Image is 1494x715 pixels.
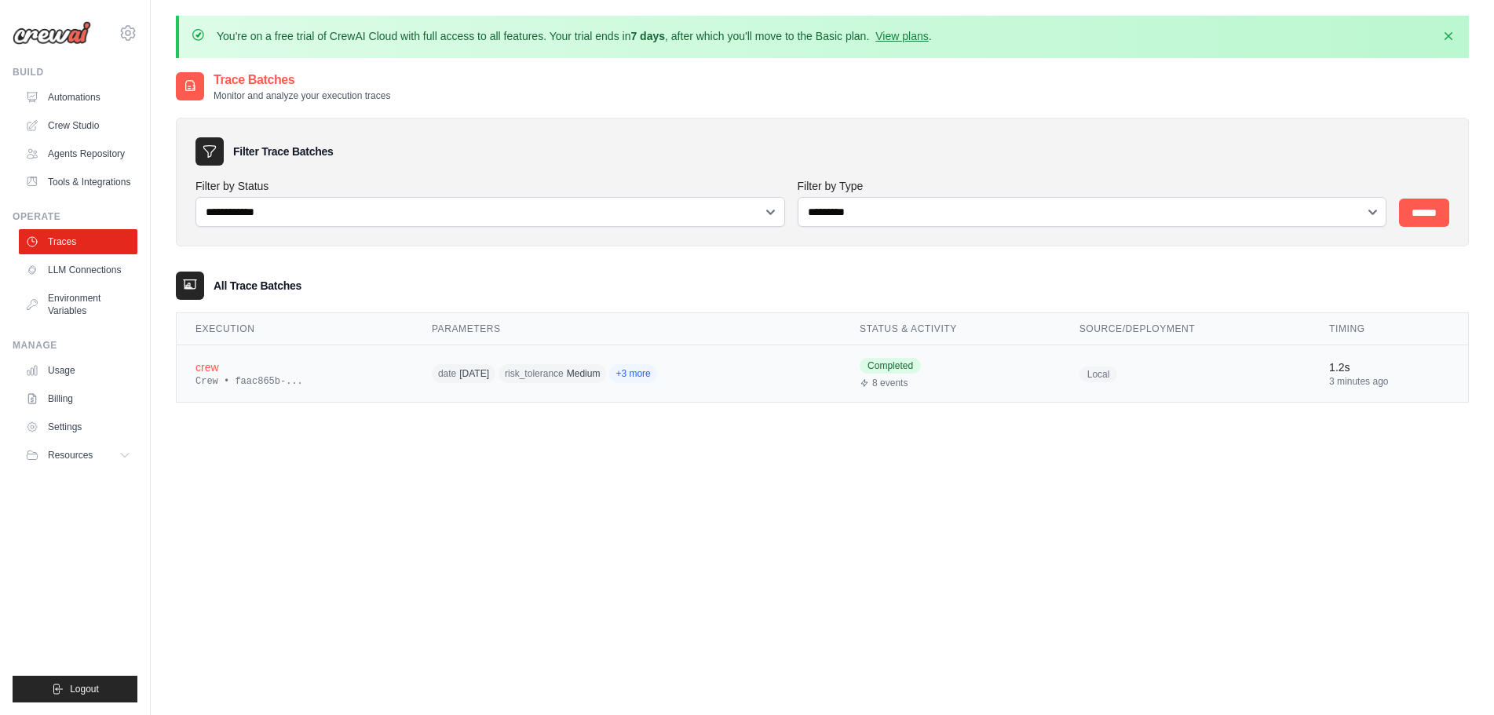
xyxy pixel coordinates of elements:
[19,414,137,440] a: Settings
[798,178,1387,194] label: Filter by Type
[875,30,928,42] a: View plans
[217,28,932,44] p: You're on a free trial of CrewAI Cloud with full access to all features. Your trial ends in , aft...
[630,30,665,42] strong: 7 days
[214,71,390,89] h2: Trace Batches
[1061,313,1310,345] th: Source/Deployment
[19,113,137,138] a: Crew Studio
[13,66,137,78] div: Build
[13,21,91,45] img: Logo
[438,367,456,380] span: date
[1079,367,1118,382] span: Local
[13,676,137,702] button: Logout
[19,286,137,323] a: Environment Variables
[841,313,1061,345] th: Status & Activity
[19,85,137,110] a: Automations
[19,229,137,254] a: Traces
[1329,375,1449,388] div: 3 minutes ago
[195,359,394,375] div: crew
[860,358,921,374] span: Completed
[505,367,564,380] span: risk_tolerance
[1329,359,1449,375] div: 1.2s
[19,170,137,195] a: Tools & Integrations
[567,367,601,380] span: Medium
[195,178,785,194] label: Filter by Status
[214,89,390,102] p: Monitor and analyze your execution traces
[19,257,137,283] a: LLM Connections
[70,683,99,695] span: Logout
[177,313,413,345] th: Execution
[872,377,908,389] span: 8 events
[233,144,333,159] h3: Filter Trace Batches
[19,141,137,166] a: Agents Repository
[13,339,137,352] div: Manage
[609,364,656,383] span: +3 more
[1310,313,1468,345] th: Timing
[177,345,1468,403] tr: View details for crew execution
[214,278,301,294] h3: All Trace Batches
[459,367,489,380] span: [DATE]
[432,362,733,386] div: date: 11/09/2025, risk_tolerance: Medium, stock_selection: EXITO, news_impact_consideration: true...
[13,210,137,223] div: Operate
[19,443,137,468] button: Resources
[195,375,394,388] div: Crew • faac865b-...
[19,386,137,411] a: Billing
[19,358,137,383] a: Usage
[48,449,93,461] span: Resources
[413,313,841,345] th: Parameters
